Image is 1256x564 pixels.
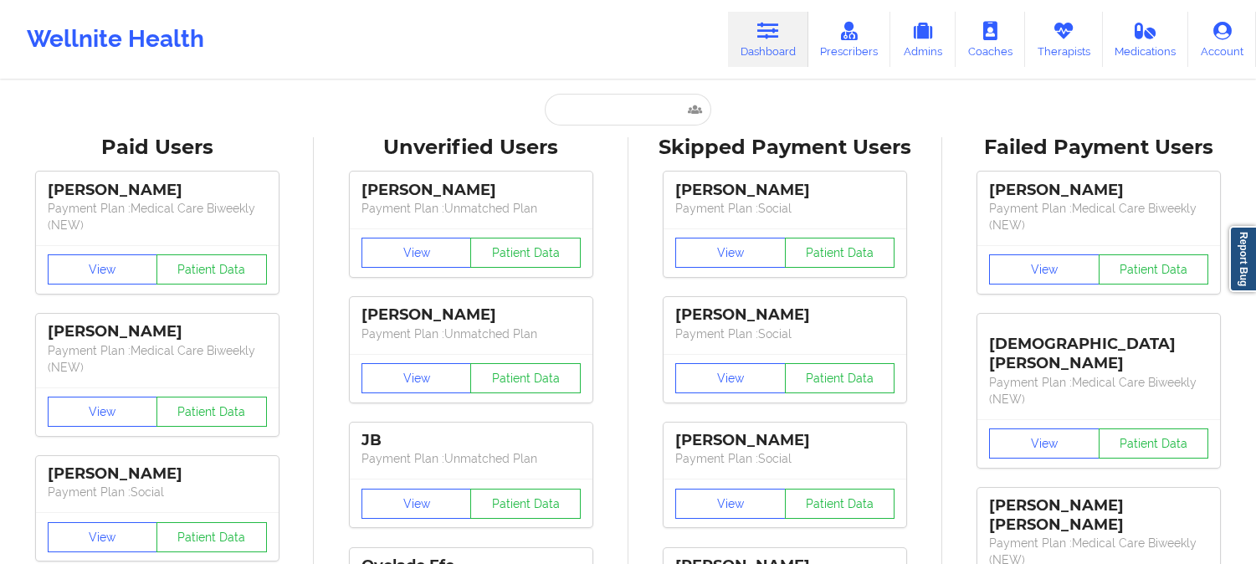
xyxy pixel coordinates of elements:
button: Patient Data [785,363,895,393]
button: Patient Data [156,522,267,552]
button: Patient Data [156,397,267,427]
button: View [675,238,786,268]
p: Payment Plan : Medical Care Biweekly (NEW) [989,374,1208,408]
button: View [48,397,158,427]
div: [PERSON_NAME] [48,181,267,200]
div: [PERSON_NAME] [989,181,1208,200]
p: Payment Plan : Unmatched Plan [361,450,581,467]
button: View [48,254,158,285]
button: Patient Data [470,363,581,393]
div: [PERSON_NAME] [675,431,895,450]
div: [PERSON_NAME] [48,464,267,484]
div: [PERSON_NAME] [PERSON_NAME] [989,496,1208,535]
div: [PERSON_NAME] [675,305,895,325]
div: Failed Payment Users [954,135,1244,161]
p: Payment Plan : Medical Care Biweekly (NEW) [989,200,1208,233]
button: View [989,254,1100,285]
p: Payment Plan : Social [675,450,895,467]
div: [PERSON_NAME] [48,322,267,341]
a: Therapists [1025,12,1103,67]
button: View [48,522,158,552]
div: JB [361,431,581,450]
button: Patient Data [1099,254,1209,285]
button: View [675,363,786,393]
a: Coaches [956,12,1025,67]
a: Account [1188,12,1256,67]
p: Payment Plan : Medical Care Biweekly (NEW) [48,342,267,376]
button: Patient Data [470,489,581,519]
div: Skipped Payment Users [640,135,930,161]
p: Payment Plan : Social [675,200,895,217]
button: Patient Data [785,489,895,519]
p: Payment Plan : Social [675,326,895,342]
p: Payment Plan : Unmatched Plan [361,326,581,342]
a: Report Bug [1229,226,1256,292]
div: Unverified Users [326,135,616,161]
button: Patient Data [470,238,581,268]
button: View [361,238,472,268]
button: View [989,428,1100,459]
div: [PERSON_NAME] [675,181,895,200]
button: View [361,489,472,519]
button: Patient Data [785,238,895,268]
a: Admins [890,12,956,67]
div: [PERSON_NAME] [361,181,581,200]
button: Patient Data [1099,428,1209,459]
div: [DEMOGRAPHIC_DATA][PERSON_NAME] [989,322,1208,373]
p: Payment Plan : Medical Care Biweekly (NEW) [48,200,267,233]
a: Prescribers [808,12,891,67]
div: [PERSON_NAME] [361,305,581,325]
a: Dashboard [728,12,808,67]
button: Patient Data [156,254,267,285]
button: View [361,363,472,393]
a: Medications [1103,12,1189,67]
p: Payment Plan : Social [48,484,267,500]
p: Payment Plan : Unmatched Plan [361,200,581,217]
button: View [675,489,786,519]
div: Paid Users [12,135,302,161]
